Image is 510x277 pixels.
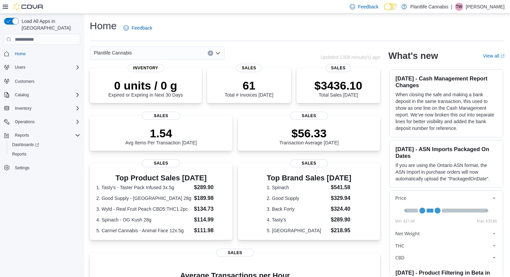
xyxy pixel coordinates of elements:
[466,3,505,11] p: [PERSON_NAME]
[12,63,28,71] button: Users
[388,50,438,61] h2: What's new
[12,77,37,85] a: Customers
[290,159,328,167] span: Sales
[395,162,498,182] p: If you are using the Ontario ASN format, the ASN Import in purchase orders will now automatically...
[7,149,83,159] button: Reports
[4,46,80,190] nav: Complex example
[9,141,42,149] a: Dashboards
[331,183,351,192] dd: $541.58
[455,3,463,11] div: Traiten Wright
[194,194,226,202] dd: $189.98
[12,104,80,112] span: Inventory
[358,3,378,10] span: Feedback
[331,194,351,202] dd: $329.94
[267,174,351,182] h3: Top Brand Sales [DATE]
[96,184,191,191] dt: 1. Tasty's - Taster Pack Infused 3x.5g
[12,77,80,85] span: Customers
[15,133,29,138] span: Reports
[15,92,29,98] span: Catalog
[216,249,254,257] span: Sales
[128,64,164,72] span: Inventory
[96,206,191,212] dt: 3. Wyld - Real Fruit Peach CBD5:THC1 2pc
[279,127,339,140] p: $56.33
[267,227,328,234] dt: 5. [GEOGRAPHIC_DATA]
[12,91,80,99] span: Catalog
[96,216,191,223] dt: 4. Spinach - OG Kush 28g
[15,165,29,171] span: Settings
[236,64,262,72] span: Sales
[96,174,226,182] h3: Top Product Sales [DATE]
[12,49,80,58] span: Home
[331,205,351,213] dd: $324.40
[90,19,117,33] h1: Home
[142,159,180,167] span: Sales
[290,112,328,120] span: Sales
[12,131,32,139] button: Reports
[225,79,273,98] div: Total # Invoices [DATE]
[108,79,183,92] p: 0 units / 0 g
[121,21,155,35] a: Feedback
[314,79,362,92] p: $3436.10
[12,164,80,172] span: Settings
[1,76,83,86] button: Customers
[194,183,226,192] dd: $289.90
[267,195,328,202] dt: 2. Good Supply
[12,118,80,126] span: Operations
[331,216,351,224] dd: $289.90
[1,104,83,113] button: Inventory
[1,49,83,59] button: Home
[15,51,26,57] span: Home
[314,79,362,98] div: Total Sales [DATE]
[326,64,351,72] span: Sales
[125,127,197,145] div: Avg Items Per Transaction [DATE]
[395,91,498,132] p: When closing the safe and making a bank deposit in the same transaction, this used to show as one...
[15,106,31,111] span: Inventory
[12,50,28,58] a: Home
[108,79,183,98] div: Expired or Expiring in Next 30 Days
[15,79,34,84] span: Customers
[194,216,226,224] dd: $114.99
[125,127,197,140] p: 1.54
[19,18,80,31] span: Load All Apps in [GEOGRAPHIC_DATA]
[1,117,83,127] button: Operations
[279,127,339,145] div: Transaction Average [DATE]
[96,227,191,234] dt: 5. Carmel Cannabis - Animal Face 12x.5g
[12,164,32,172] a: Settings
[215,50,221,56] button: Open list of options
[320,55,380,60] p: Updated 1308 minute(s) ago
[267,184,328,191] dt: 1. Spinach
[12,142,39,147] span: Dashboards
[395,75,498,89] h3: [DATE] - Cash Management Report Changes
[410,3,448,11] p: Plantlife Cannabis
[267,216,328,223] dt: 4. Tasty's
[395,146,498,159] h3: [DATE] - ASN Imports Packaged On Dates
[1,163,83,173] button: Settings
[225,79,273,92] p: 61
[451,3,452,11] p: |
[142,112,180,120] span: Sales
[267,206,328,212] dt: 3. Back Forty
[12,91,31,99] button: Catalog
[194,227,226,235] dd: $111.98
[132,25,152,31] span: Feedback
[1,131,83,140] button: Reports
[9,150,80,158] span: Reports
[1,63,83,72] button: Users
[15,65,25,70] span: Users
[12,131,80,139] span: Reports
[12,63,80,71] span: Users
[12,151,26,157] span: Reports
[9,150,29,158] a: Reports
[7,140,83,149] a: Dashboards
[12,104,34,112] button: Inventory
[501,54,505,58] svg: External link
[94,49,132,57] span: Plantlife Cannabis
[384,3,398,10] input: Dark Mode
[96,195,191,202] dt: 2. Good Supply - [GEOGRAPHIC_DATA] 28g
[13,3,44,10] img: Cova
[208,50,213,56] button: Clear input
[15,119,35,125] span: Operations
[12,118,37,126] button: Operations
[9,141,80,149] span: Dashboards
